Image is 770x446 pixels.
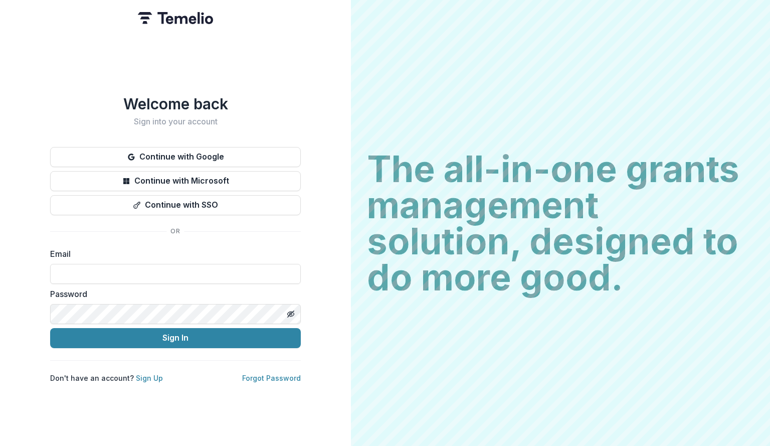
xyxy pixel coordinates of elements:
p: Don't have an account? [50,373,163,383]
img: Temelio [138,12,213,24]
h2: Sign into your account [50,117,301,126]
button: Sign In [50,328,301,348]
button: Toggle password visibility [283,306,299,322]
button: Continue with Google [50,147,301,167]
label: Email [50,248,295,260]
h1: Welcome back [50,95,301,113]
a: Forgot Password [242,374,301,382]
a: Sign Up [136,374,163,382]
button: Continue with SSO [50,195,301,215]
button: Continue with Microsoft [50,171,301,191]
label: Password [50,288,295,300]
